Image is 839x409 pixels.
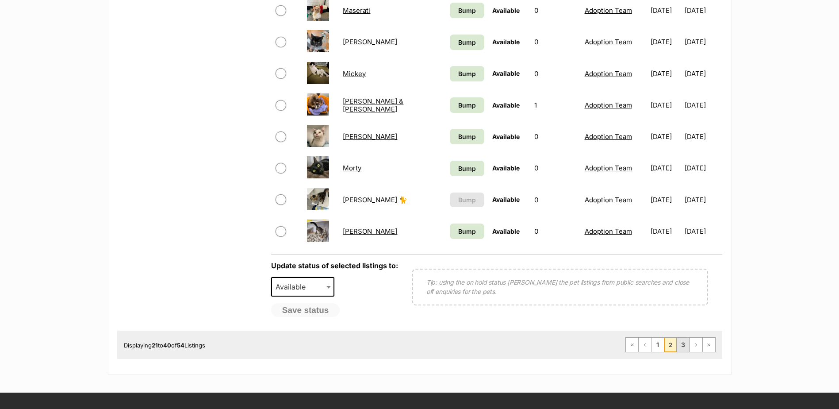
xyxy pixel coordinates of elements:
[685,58,721,89] td: [DATE]
[492,196,520,203] span: Available
[343,6,370,15] a: Maserati
[163,342,171,349] strong: 40
[685,216,721,247] td: [DATE]
[124,342,205,349] span: Displaying to of Listings
[271,277,335,297] span: Available
[647,216,684,247] td: [DATE]
[690,338,702,352] a: Next page
[651,338,664,352] a: Page 1
[450,129,484,144] a: Bump
[492,69,520,77] span: Available
[343,69,366,78] a: Mickey
[152,342,158,349] strong: 21
[685,153,721,183] td: [DATE]
[647,153,684,183] td: [DATE]
[492,164,520,172] span: Available
[531,27,580,57] td: 0
[450,193,484,207] button: Bump
[492,101,520,109] span: Available
[626,338,638,352] a: First page
[685,185,721,215] td: [DATE]
[647,27,684,57] td: [DATE]
[531,90,580,120] td: 1
[585,196,632,204] a: Adoption Team
[585,101,632,109] a: Adoption Team
[647,58,684,89] td: [DATE]
[492,133,520,140] span: Available
[647,90,684,120] td: [DATE]
[426,278,694,296] p: Tip: using the on hold status [PERSON_NAME] the pet listings from public searches and close off e...
[492,7,520,14] span: Available
[585,132,632,141] a: Adoption Team
[625,337,716,352] nav: Pagination
[458,195,476,204] span: Bump
[647,185,684,215] td: [DATE]
[458,132,476,141] span: Bump
[450,97,484,113] a: Bump
[343,38,397,46] a: [PERSON_NAME]
[450,35,484,50] a: Bump
[458,69,476,78] span: Bump
[531,153,580,183] td: 0
[343,196,407,204] a: [PERSON_NAME] 🐈
[271,303,340,317] button: Save status
[450,3,484,18] a: Bump
[492,38,520,46] span: Available
[343,132,397,141] a: [PERSON_NAME]
[458,164,476,173] span: Bump
[664,338,677,352] span: Page 2
[703,338,715,352] a: Last page
[458,6,476,15] span: Bump
[343,227,397,235] a: [PERSON_NAME]
[585,38,632,46] a: Adoption Team
[685,121,721,152] td: [DATE]
[458,38,476,47] span: Bump
[585,6,632,15] a: Adoption Team
[531,185,580,215] td: 0
[685,90,721,120] td: [DATE]
[585,69,632,78] a: Adoption Team
[531,58,580,89] td: 0
[458,227,476,236] span: Bump
[639,338,651,352] a: Previous page
[450,66,484,81] a: Bump
[531,216,580,247] td: 0
[450,224,484,239] a: Bump
[177,342,184,349] strong: 54
[647,121,684,152] td: [DATE]
[271,261,398,270] label: Update status of selected listings to:
[677,338,690,352] a: Page 3
[343,97,403,113] a: [PERSON_NAME] & [PERSON_NAME]
[685,27,721,57] td: [DATE]
[272,281,314,293] span: Available
[585,227,632,235] a: Adoption Team
[458,100,476,110] span: Bump
[531,121,580,152] td: 0
[450,161,484,176] a: Bump
[343,164,361,172] a: Morty
[585,164,632,172] a: Adoption Team
[492,228,520,235] span: Available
